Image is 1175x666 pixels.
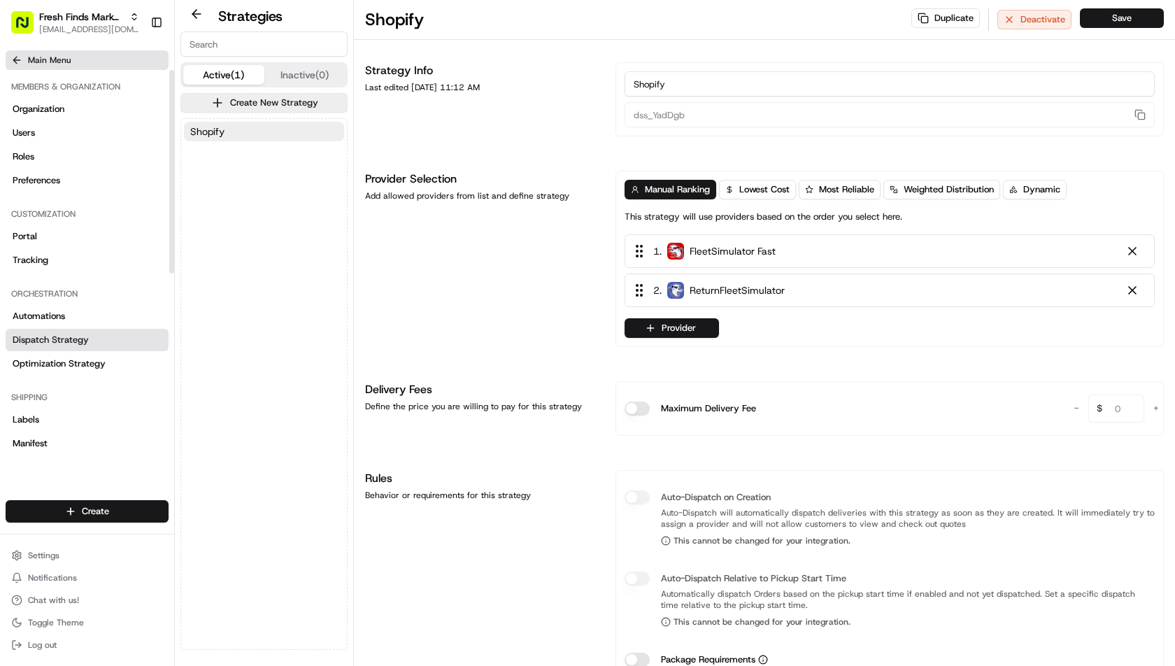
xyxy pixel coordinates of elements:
[28,550,59,561] span: Settings
[365,62,599,79] h1: Strategy Info
[645,183,710,196] span: Manual Ranking
[997,10,1071,29] button: Deactivate
[6,50,169,70] button: Main Menu
[36,90,231,104] input: Clear
[1091,397,1108,425] span: $
[82,505,109,518] span: Create
[13,150,34,163] span: Roles
[124,254,152,265] span: [DATE]
[13,127,35,139] span: Users
[99,346,169,357] a: Powered byPylon
[6,283,169,305] div: Orchestration
[365,190,599,201] div: Add allowed providers from list and define strategy
[690,283,785,297] span: ReturnFleetSimulator
[365,490,599,501] div: Behavior or requirements for this strategy
[1003,180,1067,199] button: Dynamic
[13,103,64,115] span: Organization
[625,211,902,223] p: This strategy will use providers based on the order you select here.
[6,568,169,588] button: Notifications
[28,55,71,66] span: Main Menu
[6,386,169,409] div: Shipping
[217,178,255,195] button: See all
[667,282,684,299] img: profile_ExceptionFleetSimulator.png
[6,500,169,523] button: Create
[14,181,90,192] div: Past conversations
[6,546,169,565] button: Settings
[13,254,48,267] span: Tracking
[184,122,344,141] a: Shopify
[116,254,121,265] span: •
[667,243,684,260] img: profile_FleetSimulator_Fast.png
[28,312,107,326] span: Knowledge Base
[13,357,106,370] span: Optimization Strategy
[13,437,48,450] span: Manifest
[911,8,980,28] button: Duplicate
[63,133,229,147] div: Start new chat
[661,535,1155,546] span: This cannot be changed for your integration.
[14,313,25,325] div: 📗
[6,329,169,351] a: Dispatch Strategy
[180,93,348,113] button: Create New Strategy
[819,183,874,196] span: Most Reliable
[39,24,139,35] button: [EMAIL_ADDRESS][DOMAIN_NAME]
[6,409,169,431] a: Labels
[625,234,1155,268] div: 1. FleetSimulator Fast
[8,306,113,332] a: 📗Knowledge Base
[799,180,881,199] button: Most Reliable
[218,6,283,26] h2: Strategies
[14,241,36,263] img: Lucas Ferreira
[139,346,169,357] span: Pylon
[883,180,1000,199] button: Weighted Distribution
[28,595,79,606] span: Chat with us!
[625,180,716,199] button: Manual Ranking
[625,274,1155,307] div: 2. ReturnFleetSimulator
[13,334,89,346] span: Dispatch Strategy
[46,216,75,227] span: [DATE]
[113,306,230,332] a: 💻API Documentation
[183,65,264,85] button: Active (1)
[904,183,994,196] span: Weighted Distribution
[6,6,145,39] button: Fresh Finds Market Demo[EMAIL_ADDRESS][DOMAIN_NAME]
[6,225,169,248] a: Portal
[13,230,37,243] span: Portal
[6,305,169,327] a: Automations
[13,310,65,323] span: Automations
[6,122,169,144] a: Users
[6,203,169,225] div: Customization
[661,572,846,586] label: Auto-Dispatch Relative to Pickup Start Time
[6,249,169,271] a: Tracking
[13,174,60,187] span: Preferences
[6,169,169,192] a: Preferences
[365,381,599,398] h1: Delivery Fees
[6,590,169,610] button: Chat with us!
[28,217,39,228] img: 1736555255976-a54dd68f-1ca7-489b-9aae-adbdc363a1c4
[238,137,255,154] button: Start new chat
[365,401,599,412] div: Define the price you are willing to pay for this strategy
[661,402,756,416] label: Maximum Delivery Fee
[39,10,124,24] button: Fresh Finds Market Demo
[365,171,599,187] h1: Provider Selection
[13,413,39,426] span: Labels
[719,180,796,199] button: Lowest Cost
[118,313,129,325] div: 💻
[6,353,169,375] a: Optimization Strategy
[43,254,113,265] span: [PERSON_NAME]
[6,76,169,98] div: Members & Organization
[28,639,57,651] span: Log out
[28,617,84,628] span: Toggle Theme
[625,318,719,338] button: Provider
[631,243,776,259] div: 1 .
[661,507,1155,530] span: Auto-Dispatch will automatically dispatch deliveries with this strategy as soon as they are creat...
[739,183,790,196] span: Lowest Cost
[14,55,255,78] p: Welcome 👋
[180,31,348,57] input: Search
[63,147,192,158] div: We're available if you need us!
[690,244,776,258] span: FleetSimulator Fast
[132,312,225,326] span: API Documentation
[661,588,1155,611] span: Automatically dispatch Orders based on the pickup start time if enabled and not yet dispatched. S...
[365,470,599,487] h1: Rules
[1080,8,1164,28] button: Save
